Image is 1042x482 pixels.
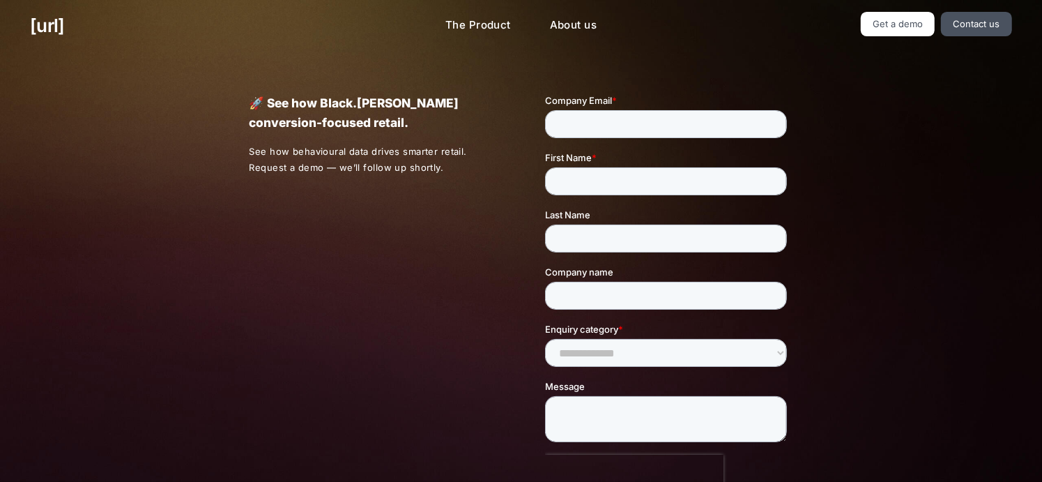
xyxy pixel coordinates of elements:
p: 🚀 See how Black.[PERSON_NAME] conversion-focused retail. [249,93,496,133]
a: The Product [434,12,522,39]
a: Get a demo [861,12,935,36]
a: Contact us [941,12,1012,36]
p: See how behavioural data drives smarter retail. Request a demo — we’ll follow up shortly. [249,144,497,176]
a: [URL] [30,12,64,39]
a: About us [539,12,608,39]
